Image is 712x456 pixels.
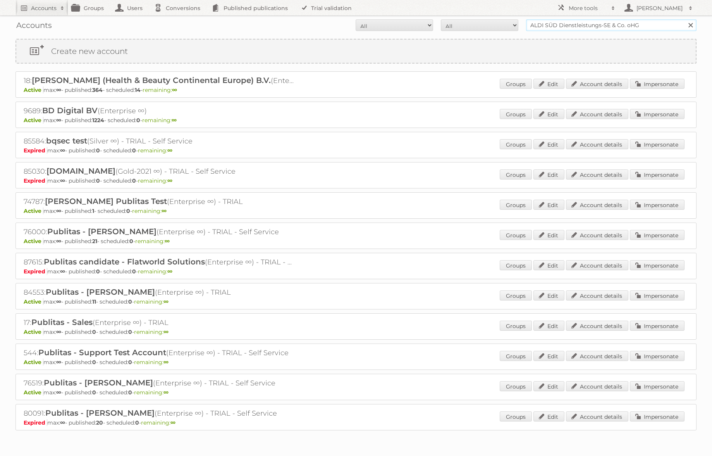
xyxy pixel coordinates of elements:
h2: 9689: (Enterprise ∞) [24,106,295,116]
span: Expired [24,177,47,184]
strong: 0 [92,359,96,366]
strong: 0 [135,419,139,426]
span: Publitas - Sales [31,318,93,327]
strong: 20 [96,419,103,426]
span: BD Digital BV [42,106,98,115]
strong: 0 [128,389,132,396]
span: remaining: [134,298,169,305]
p: max: - published: - scheduled: - [24,298,688,305]
a: Account details [566,109,628,119]
strong: ∞ [163,298,169,305]
p: max: - published: - scheduled: - [24,117,688,124]
p: max: - published: - scheduled: - [24,177,688,184]
a: Account details [566,139,628,149]
span: Expired [24,419,47,426]
strong: 21 [92,238,97,245]
a: Groups [500,260,532,270]
strong: ∞ [172,86,177,93]
span: remaining: [132,207,167,214]
a: Edit [533,321,564,331]
a: Groups [500,230,532,240]
p: max: - published: - scheduled: - [24,86,688,93]
h2: 80091: (Enterprise ∞) - TRIAL - Self Service [24,408,295,418]
h2: 74787: (Enterprise ∞) - TRIAL [24,197,295,207]
strong: ∞ [167,177,172,184]
strong: ∞ [56,86,61,93]
strong: ∞ [165,238,170,245]
a: Edit [533,109,564,119]
a: Impersonate [630,79,684,89]
a: Groups [500,109,532,119]
span: Expired [24,147,47,154]
strong: 0 [132,177,136,184]
span: [PERSON_NAME] (Health & Beauty Continental Europe) B.V. [32,76,271,85]
a: Impersonate [630,230,684,240]
h2: 17: (Enterprise ∞) - TRIAL [24,318,295,328]
a: Groups [500,411,532,421]
a: Account details [566,200,628,210]
span: [PERSON_NAME] Publitas Test [45,197,167,206]
a: Impersonate [630,169,684,180]
strong: ∞ [172,117,177,124]
h2: 544: (Enterprise ∞) - TRIAL - Self Service [24,348,295,358]
span: Publitas candidate - Flatworld Solutions [44,257,205,266]
strong: 0 [128,359,132,366]
strong: 14 [135,86,141,93]
h2: 76519: (Enterprise ∞) - TRIAL - Self Service [24,378,295,388]
a: Account details [566,321,628,331]
strong: 0 [92,389,96,396]
span: remaining: [134,359,169,366]
span: remaining: [135,238,170,245]
strong: 0 [132,268,136,275]
p: max: - published: - scheduled: - [24,419,688,426]
span: Publitas - [PERSON_NAME] [47,227,157,236]
span: Expired [24,268,47,275]
strong: 0 [128,328,132,335]
a: Create new account [16,40,696,63]
h2: 76000: (Enterprise ∞) - TRIAL - Self Service [24,227,295,237]
strong: 0 [129,238,133,245]
strong: ∞ [163,359,169,366]
strong: 0 [96,147,100,154]
p: max: - published: - scheduled: - [24,328,688,335]
strong: 0 [128,298,132,305]
span: remaining: [134,328,169,335]
a: Edit [533,290,564,301]
a: Groups [500,200,532,210]
a: Impersonate [630,290,684,301]
a: Groups [500,169,532,180]
span: Active [24,389,43,396]
a: Account details [566,260,628,270]
strong: ∞ [167,268,172,275]
strong: 364 [92,86,103,93]
strong: 0 [96,268,100,275]
span: remaining: [141,419,175,426]
strong: ∞ [56,389,61,396]
strong: ∞ [170,419,175,426]
strong: ∞ [56,207,61,214]
a: Groups [500,79,532,89]
span: remaining: [138,147,172,154]
strong: ∞ [60,419,65,426]
strong: ∞ [163,389,169,396]
strong: ∞ [56,328,61,335]
a: Edit [533,381,564,391]
span: Publitas - Support Test Account [38,348,166,357]
span: Publitas - [PERSON_NAME] [45,408,155,418]
strong: 0 [92,328,96,335]
span: remaining: [142,117,177,124]
a: Impersonate [630,381,684,391]
a: Account details [566,411,628,421]
a: Groups [500,321,532,331]
span: Active [24,298,43,305]
p: max: - published: - scheduled: - [24,207,688,214]
a: Groups [500,351,532,361]
a: Groups [500,290,532,301]
strong: 11 [92,298,96,305]
strong: ∞ [56,359,61,366]
strong: ∞ [167,147,172,154]
strong: ∞ [60,147,65,154]
strong: ∞ [56,238,61,245]
strong: ∞ [56,298,61,305]
strong: 0 [132,147,136,154]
